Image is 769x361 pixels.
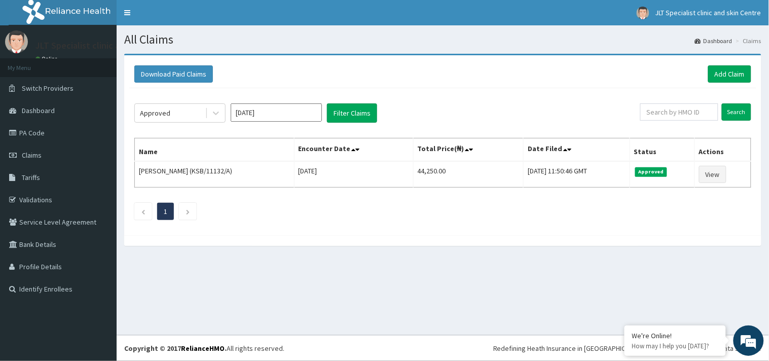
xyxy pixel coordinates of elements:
td: [DATE] [294,161,413,188]
th: Total Price(₦) [413,138,524,162]
th: Status [630,138,695,162]
input: Search [722,103,751,121]
a: Online [35,55,60,62]
img: User Image [5,30,28,53]
div: Redefining Heath Insurance in [GEOGRAPHIC_DATA] using Telemedicine and Data Science! [493,343,761,353]
button: Download Paid Claims [134,65,213,83]
div: We're Online! [632,331,718,340]
td: 44,250.00 [413,161,524,188]
td: [PERSON_NAME] (KSB/11132/A) [135,161,295,188]
span: Claims [22,151,42,160]
span: JLT Specialist clinic and skin Centre [655,8,761,17]
div: Approved [140,108,170,118]
button: Filter Claims [327,103,377,123]
a: Page 1 is your current page [164,207,167,216]
span: Tariffs [22,173,40,182]
div: Chat with us now [53,57,170,70]
a: RelianceHMO [181,344,225,353]
a: Previous page [141,207,145,216]
td: [DATE] 11:50:46 GMT [524,161,630,188]
input: Select Month and Year [231,103,322,122]
div: Minimize live chat window [166,5,191,29]
p: JLT Specialist clinic and skin Centre [35,41,177,50]
img: d_794563401_company_1708531726252_794563401 [19,51,41,76]
a: Next page [186,207,190,216]
span: Approved [635,167,667,176]
h1: All Claims [124,33,761,46]
li: Claims [734,37,761,45]
th: Name [135,138,295,162]
textarea: Type your message and hit 'Enter' [5,247,193,283]
a: Add Claim [708,65,751,83]
span: We're online! [59,113,140,215]
strong: Copyright © 2017 . [124,344,227,353]
footer: All rights reserved. [117,335,769,361]
p: How may I help you today? [632,342,718,350]
th: Date Filed [524,138,630,162]
th: Actions [694,138,751,162]
a: View [699,166,726,183]
a: Dashboard [695,37,733,45]
th: Encounter Date [294,138,413,162]
span: Dashboard [22,106,55,115]
span: Switch Providers [22,84,74,93]
input: Search by HMO ID [640,103,718,121]
img: User Image [637,7,649,19]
